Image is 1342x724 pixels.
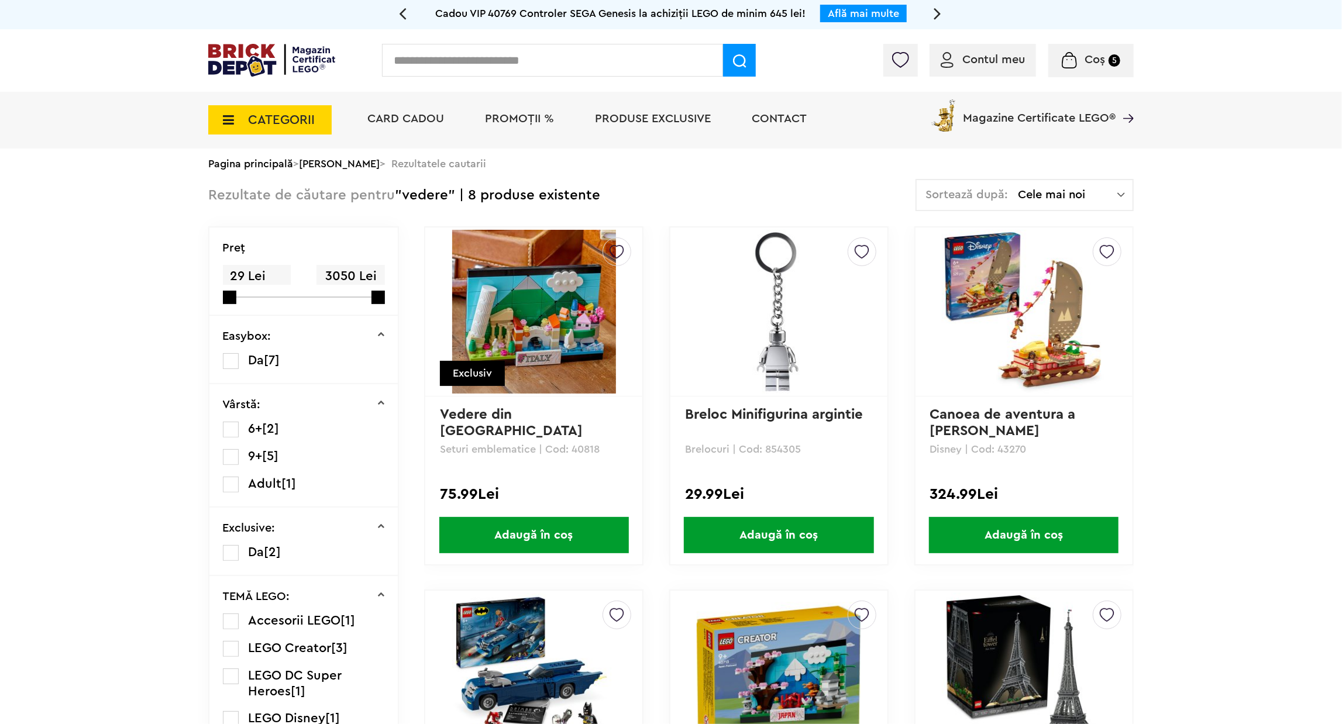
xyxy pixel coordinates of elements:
[930,408,1080,438] a: Canoea de aventura a [PERSON_NAME]
[962,54,1025,65] span: Contul meu
[223,330,271,342] p: Easybox:
[208,188,395,202] span: Rezultate de căutare pentru
[208,158,293,169] a: Pagina principală
[916,517,1133,553] a: Adaugă în coș
[595,113,711,125] a: Produse exclusive
[685,408,863,422] a: Breloc Minifigurina argintie
[223,242,246,254] p: Preţ
[249,642,332,654] span: LEGO Creator
[930,444,1118,454] p: Disney | Cod: 43270
[685,487,873,502] div: 29.99Lei
[332,642,348,654] span: [3]
[440,408,583,438] a: Vedere din [GEOGRAPHIC_DATA]
[925,189,1008,201] span: Sortează după:
[291,685,306,698] span: [1]
[425,517,642,553] a: Adaugă în coș
[249,450,263,463] span: 9+
[828,8,899,19] a: Află mai multe
[316,265,384,288] span: 3050 Lei
[929,517,1119,553] span: Adaugă în coș
[697,230,861,394] img: Breloc Minifigurina argintie
[485,113,554,125] a: PROMOȚII %
[248,113,315,126] span: CATEGORII
[249,354,264,367] span: Da
[249,669,342,698] span: LEGO DC Super Heroes
[685,444,873,454] p: Brelocuri | Cod: 854305
[963,97,1116,124] span: Magazine Certificate LEGO®
[223,591,290,602] p: TEMĂ LEGO:
[452,230,616,394] img: Vedere din Italia
[299,158,380,169] a: [PERSON_NAME]
[223,399,261,411] p: Vârstă:
[1018,189,1117,201] span: Cele mai noi
[264,546,281,558] span: [2]
[282,477,297,490] span: [1]
[223,522,276,534] p: Exclusive:
[1116,97,1134,109] a: Magazine Certificate LEGO®
[440,444,628,454] p: Seturi emblematice | Cod: 40818
[263,450,279,463] span: [5]
[440,361,505,386] div: Exclusiv
[752,113,807,125] a: Contact
[263,422,280,435] span: [2]
[941,54,1025,65] a: Contul meu
[208,149,1134,179] div: > > Rezultatele cautarii
[684,517,873,553] span: Adaugă în coș
[1085,54,1105,65] span: Coș
[367,113,444,125] a: Card Cadou
[341,614,356,627] span: [1]
[223,265,291,288] span: 29 Lei
[440,487,628,502] div: 75.99Lei
[249,477,282,490] span: Adult
[208,179,600,212] div: "vedere" | 8 produse existente
[1109,54,1120,67] small: 5
[942,230,1106,394] img: Canoea de aventura a Moanei
[439,517,629,553] span: Adaugă în coș
[670,517,887,553] a: Adaugă în coș
[249,614,341,627] span: Accesorii LEGO
[249,546,264,558] span: Da
[435,8,806,19] span: Cadou VIP 40769 Controler SEGA Genesis la achiziții LEGO de minim 645 lei!
[249,422,263,435] span: 6+
[264,354,280,367] span: [7]
[930,487,1118,502] div: 324.99Lei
